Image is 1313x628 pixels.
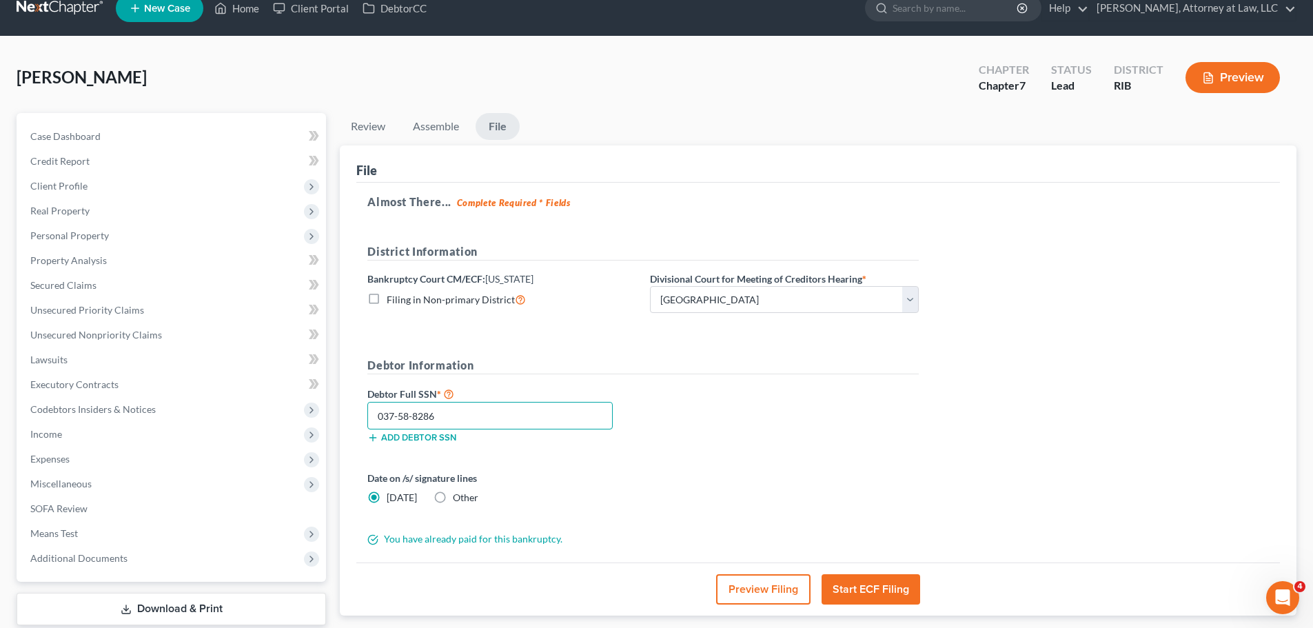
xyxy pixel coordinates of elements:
span: Case Dashboard [30,130,101,142]
span: [US_STATE] [485,273,533,285]
a: File [476,113,520,140]
span: Secured Claims [30,279,96,291]
div: Lead [1051,78,1092,94]
a: Unsecured Nonpriority Claims [19,323,326,347]
a: Lawsuits [19,347,326,372]
a: Unsecured Priority Claims [19,298,326,323]
span: Additional Documents [30,552,128,564]
h5: Debtor Information [367,357,919,374]
a: Download & Print [17,593,326,625]
h5: Almost There... [367,194,1269,210]
a: Assemble [402,113,470,140]
strong: Complete Required * Fields [457,197,571,208]
span: 4 [1294,581,1305,592]
h5: District Information [367,243,919,261]
div: You have already paid for this bankruptcy. [360,532,926,546]
span: SOFA Review [30,503,88,514]
div: District [1114,62,1163,78]
span: Personal Property [30,230,109,241]
span: Executory Contracts [30,378,119,390]
div: Chapter [979,78,1029,94]
button: Preview [1185,62,1280,93]
span: Other [453,492,478,503]
span: Miscellaneous [30,478,92,489]
div: File [356,162,377,179]
label: Debtor Full SSN [360,385,643,402]
button: Preview Filing [716,574,811,605]
a: Executory Contracts [19,372,326,397]
a: Credit Report [19,149,326,174]
button: Add debtor SSN [367,432,456,443]
a: SOFA Review [19,496,326,521]
label: Divisional Court for Meeting of Creditors Hearing [650,272,866,286]
span: 7 [1019,79,1026,92]
span: Lawsuits [30,354,68,365]
span: [PERSON_NAME] [17,67,147,87]
span: Codebtors Insiders & Notices [30,403,156,415]
label: Date on /s/ signature lines [367,471,636,485]
a: Secured Claims [19,273,326,298]
span: Unsecured Nonpriority Claims [30,329,162,341]
input: XXX-XX-XXXX [367,402,613,429]
a: Case Dashboard [19,124,326,149]
label: Bankruptcy Court CM/ECF: [367,272,533,286]
span: New Case [144,3,190,14]
iframe: Intercom live chat [1266,581,1299,614]
a: Property Analysis [19,248,326,273]
span: Expenses [30,453,70,465]
span: [DATE] [387,492,417,503]
span: Unsecured Priority Claims [30,304,144,316]
span: Means Test [30,527,78,539]
span: Filing in Non-primary District [387,294,515,305]
a: Review [340,113,396,140]
div: Chapter [979,62,1029,78]
div: Status [1051,62,1092,78]
span: Property Analysis [30,254,107,266]
span: Credit Report [30,155,90,167]
button: Start ECF Filing [822,574,920,605]
span: Client Profile [30,180,88,192]
span: Real Property [30,205,90,216]
div: RIB [1114,78,1163,94]
span: Income [30,428,62,440]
